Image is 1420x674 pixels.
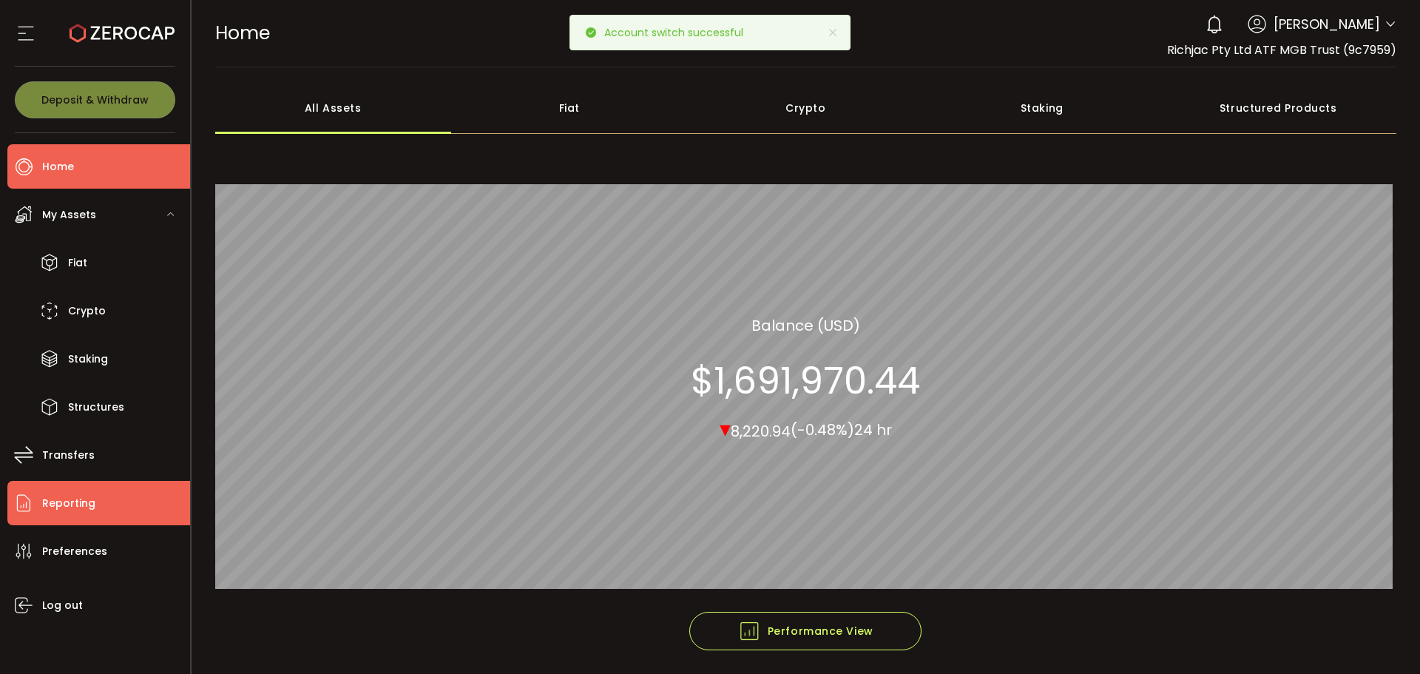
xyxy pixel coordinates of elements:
[215,82,452,134] div: All Assets
[751,314,860,336] section: Balance (USD)
[68,252,87,274] span: Fiat
[731,420,791,441] span: 8,220.94
[924,82,1160,134] div: Staking
[1167,41,1396,58] span: Richjac Pty Ltd ATF MGB Trust (9c7959)
[15,81,175,118] button: Deposit & Withdraw
[854,419,892,440] span: 24 hr
[791,419,854,440] span: (-0.48%)
[68,300,106,322] span: Crypto
[42,541,107,562] span: Preferences
[688,82,924,134] div: Crypto
[720,412,731,444] span: ▾
[42,493,95,514] span: Reporting
[68,397,124,418] span: Structures
[1160,82,1397,134] div: Structured Products
[689,612,922,650] button: Performance View
[215,20,270,46] span: Home
[451,82,688,134] div: Fiat
[42,595,83,616] span: Log out
[68,348,108,370] span: Staking
[42,156,74,178] span: Home
[42,445,95,466] span: Transfers
[738,620,873,642] span: Performance View
[42,204,96,226] span: My Assets
[41,95,149,105] span: Deposit & Withdraw
[691,358,920,402] section: $1,691,970.44
[1274,14,1380,34] span: [PERSON_NAME]
[604,27,755,38] p: Account switch successful
[1346,603,1420,674] iframe: Chat Widget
